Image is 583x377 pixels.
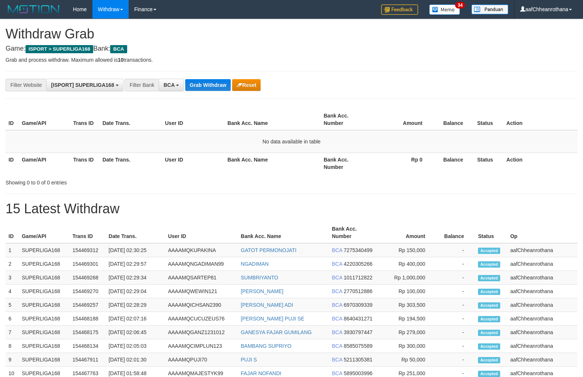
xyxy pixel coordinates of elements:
h1: 15 Latest Withdraw [6,201,577,216]
button: Grab Withdraw [185,79,231,91]
span: Accepted [478,261,500,268]
th: Trans ID [70,109,99,130]
th: Date Trans. [99,153,162,174]
th: Balance [436,222,475,243]
th: User ID [162,153,224,174]
td: [DATE] 02:07:16 [106,312,165,326]
td: 154468175 [70,326,106,339]
td: 9 [6,353,19,367]
td: SUPERLIGA168 [19,285,70,298]
td: - [436,257,475,271]
td: AAAAMQGANZ1231012 [165,326,238,339]
span: Copy 8640431271 to clipboard [344,316,373,322]
td: [DATE] 02:30:25 [106,243,165,257]
span: Copy 7275340499 to clipboard [344,247,373,253]
span: Accepted [478,371,500,377]
td: aafChheanrothana [507,339,577,353]
td: 154469301 [70,257,106,271]
span: BCA [332,302,342,308]
span: Accepted [478,289,500,295]
td: [DATE] 02:29:34 [106,271,165,285]
td: [DATE] 02:06:45 [106,326,165,339]
td: aafChheanrothana [507,312,577,326]
td: Rp 300,000 [378,339,437,353]
h1: Withdraw Grab [6,27,577,41]
td: SUPERLIGA168 [19,257,70,271]
td: Rp 303,500 [378,298,437,312]
td: 154469270 [70,285,106,298]
a: SUMBRIYANTO [241,275,278,281]
td: 5 [6,298,19,312]
button: [ISPORT] SUPERLIGA168 [46,79,123,91]
td: No data available in table [6,130,577,153]
th: Bank Acc. Name [224,153,321,174]
td: Rp 400,000 [378,257,437,271]
th: Rp 0 [372,153,434,174]
a: NGADIMAN [241,261,268,267]
td: AAAAMQCUCUZEUS76 [165,312,238,326]
a: FAJAR NOFANDI [241,370,281,376]
td: AAAAMQNGADIMAN99 [165,257,238,271]
td: SUPERLIGA168 [19,312,70,326]
td: AAAAMQSARTEP81 [165,271,238,285]
th: Op [507,222,577,243]
td: 3 [6,271,19,285]
td: aafChheanrothana [507,285,577,298]
span: ISPORT > SUPERLIGA168 [26,45,93,53]
td: Rp 150,000 [378,243,437,257]
th: Date Trans. [99,109,162,130]
th: Bank Acc. Name [238,222,329,243]
td: - [436,285,475,298]
span: BCA [332,247,342,253]
th: Bank Acc. Number [329,222,378,243]
td: [DATE] 02:05:03 [106,339,165,353]
span: BCA [332,329,342,335]
td: Rp 100,000 [378,285,437,298]
td: [DATE] 02:28:29 [106,298,165,312]
span: 34 [455,2,465,9]
td: aafChheanrothana [507,271,577,285]
td: [DATE] 02:29:57 [106,257,165,271]
span: Copy 4220305266 to clipboard [344,261,373,267]
img: MOTION_logo.png [6,4,62,15]
strong: 10 [118,57,123,63]
span: Copy 6970309339 to clipboard [344,302,373,308]
th: Action [504,153,577,174]
td: - [436,339,475,353]
span: BCA [110,45,127,53]
span: Accepted [478,275,500,281]
th: Status [474,109,504,130]
td: - [436,353,475,367]
span: Copy 1011712822 to clipboard [344,275,373,281]
td: 154467911 [70,353,106,367]
a: [PERSON_NAME] [241,288,283,294]
div: Filter Website [6,79,46,91]
td: [DATE] 02:29:04 [106,285,165,298]
td: AAAAMQWEWIN121 [165,285,238,298]
span: BCA [332,288,342,294]
td: AAAAMQCIMPLUN123 [165,339,238,353]
th: ID [6,222,19,243]
td: aafChheanrothana [507,353,577,367]
td: 1 [6,243,19,257]
td: 154468134 [70,339,106,353]
span: Accepted [478,316,500,322]
td: Rp 279,000 [378,326,437,339]
span: BCA [332,343,342,349]
td: [DATE] 02:01:30 [106,353,165,367]
span: Accepted [478,343,500,350]
span: BCA [332,370,342,376]
a: GANESYA FAJAR GUMILANG [241,329,312,335]
span: Copy 8585075589 to clipboard [344,343,373,349]
img: Button%20Memo.svg [429,4,460,15]
th: Bank Acc. Name [224,109,321,130]
div: Filter Bank [125,79,159,91]
td: AAAAMQICHSAN2390 [165,298,238,312]
h4: Game: Bank: [6,45,577,52]
td: Rp 1,000,000 [378,271,437,285]
td: Rp 50,000 [378,353,437,367]
td: SUPERLIGA168 [19,326,70,339]
th: Balance [434,153,474,174]
td: SUPERLIGA168 [19,243,70,257]
th: Trans ID [70,222,106,243]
